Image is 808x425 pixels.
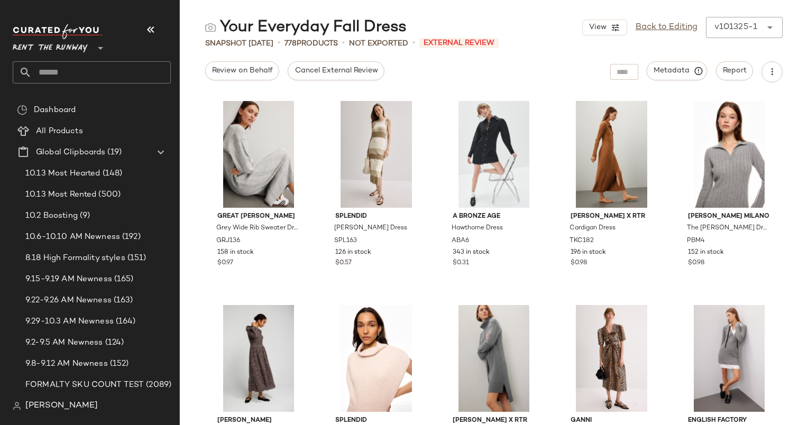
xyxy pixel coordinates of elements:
[334,224,407,233] span: [PERSON_NAME] Dress
[78,210,90,222] span: (9)
[687,224,769,233] span: The [PERSON_NAME] Dress
[100,168,123,180] span: (148)
[25,316,114,328] span: 9.29-10.3 AM Newness
[144,379,171,391] span: (2089)
[25,337,103,349] span: 9.2-9.5 AM Newness
[205,17,407,38] div: Your Everyday Fall Dress
[125,252,146,264] span: (151)
[570,224,616,233] span: Cardigan Dress
[688,248,724,257] span: 152 in stock
[570,236,594,246] span: TKC182
[212,67,273,75] span: Review on Behalf
[284,40,297,48] span: 778
[217,212,300,221] span: Great [PERSON_NAME]
[412,37,415,50] span: •
[120,231,141,243] span: (192)
[217,258,233,268] span: $0.97
[13,24,103,39] img: cfy_white_logo.C9jOOHJF.svg
[571,248,606,257] span: 196 in stock
[294,67,378,75] span: Cancel External Review
[36,125,83,137] span: All Products
[335,248,371,257] span: 126 in stock
[34,104,76,116] span: Dashboard
[284,38,338,49] div: Products
[209,305,308,412] img: MDW417.jpg
[327,305,426,412] img: SPL142.jpg
[688,212,770,221] span: [PERSON_NAME] Milano
[571,212,653,221] span: [PERSON_NAME] x RTR
[342,37,345,50] span: •
[335,212,418,221] span: Splendid
[444,305,544,412] img: EDC25.jpg
[349,38,408,49] span: Not Exported
[105,146,122,159] span: (19)
[680,305,779,412] img: EFA39.jpg
[688,258,704,268] span: $0.98
[25,273,112,285] span: 9.15-9.19 AM Newness
[17,105,27,115] img: svg%3e
[327,101,426,208] img: SPL163.jpg
[25,252,125,264] span: 8.18 High Formality styles
[453,258,469,268] span: $0.31
[25,210,78,222] span: 10.2 Boosting
[453,212,535,221] span: A Bronze Age
[36,146,105,159] span: Global Clipboards
[419,38,499,48] span: External Review
[453,248,490,257] span: 343 in stock
[205,38,273,49] span: Snapshot [DATE]
[444,101,544,208] img: ABA6.jpg
[636,21,697,34] a: Back to Editing
[334,236,357,246] span: SPL163
[205,61,279,80] button: Review on Behalf
[209,101,308,208] img: GRJ136.jpg
[112,294,133,307] span: (163)
[562,101,662,208] img: TKC182.jpg
[13,402,21,410] img: svg%3e
[112,273,134,285] span: (165)
[562,305,662,412] img: GAN83.jpg
[216,236,240,246] span: GRJ136
[288,61,384,80] button: Cancel External Review
[25,294,112,307] span: 9.22-9.26 AM Newness
[25,400,98,412] span: [PERSON_NAME]
[452,224,503,233] span: Hawthorne Dress
[452,236,469,246] span: ABA6
[716,61,753,80] button: Report
[217,248,254,257] span: 158 in stock
[96,189,121,201] span: (500)
[680,101,779,208] img: PBM4.jpg
[216,224,299,233] span: Grey Wide Rib Sweater Dress
[582,20,627,35] button: View
[714,21,757,34] div: v101325-1
[25,379,144,391] span: FORMALTY SKU COUNT TEST
[25,168,100,180] span: 10.13 Most Hearted
[647,61,708,80] button: Metadata
[588,23,606,32] span: View
[114,316,136,328] span: (164)
[25,231,120,243] span: 10.6-10.10 AM Newness
[25,358,108,370] span: 9.8-9.12 AM Newness
[653,66,701,76] span: Metadata
[25,189,96,201] span: 10.13 Most Rented
[687,236,705,246] span: PBM4
[103,337,124,349] span: (124)
[108,358,129,370] span: (152)
[13,36,88,55] span: Rent the Runway
[722,67,747,75] span: Report
[571,258,587,268] span: $0.98
[335,258,352,268] span: $0.57
[278,37,280,50] span: •
[205,22,216,33] img: svg%3e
